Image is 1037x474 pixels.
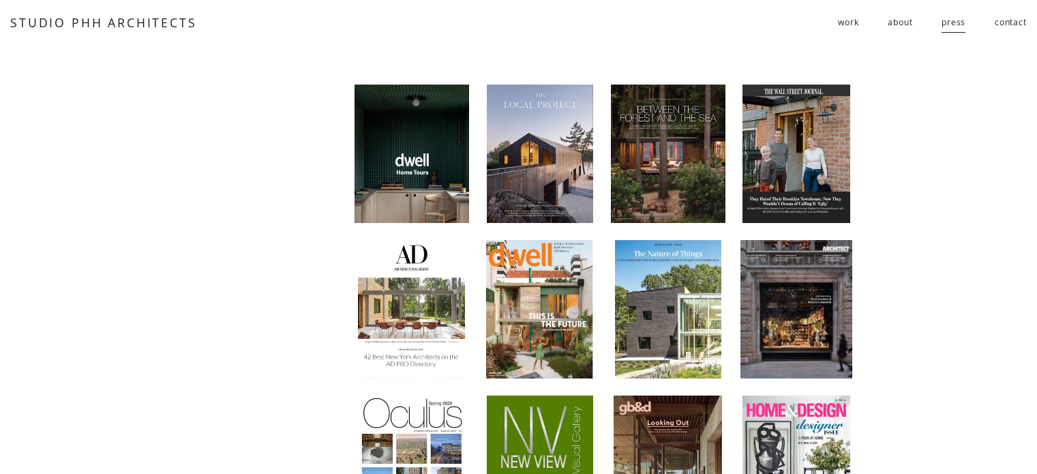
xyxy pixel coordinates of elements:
a: folder dropdown [838,12,858,34]
a: STUDIO PHH ARCHITECTS [10,14,196,31]
a: contact [995,12,1027,34]
span: work [838,12,858,33]
a: about [888,12,912,34]
a: press [942,12,965,34]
